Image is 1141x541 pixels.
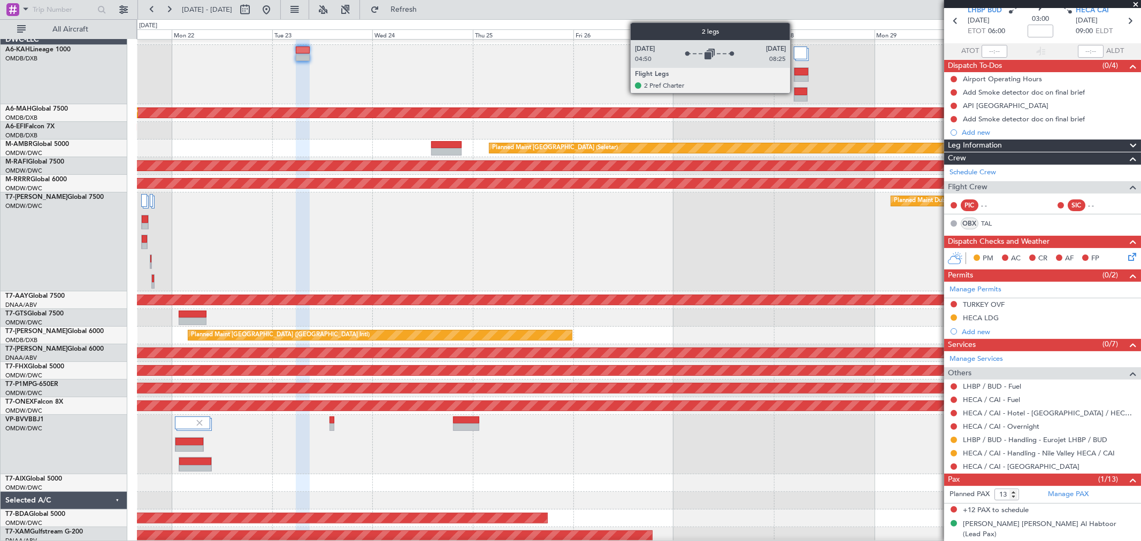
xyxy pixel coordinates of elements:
[139,21,157,30] div: [DATE]
[5,167,42,175] a: OMDW/DWC
[894,193,999,209] div: Planned Maint Dubai (Al Maktoum Intl)
[981,219,1005,228] a: TAL
[5,159,64,165] a: M-RAFIGlobal 7500
[963,519,1136,540] div: [PERSON_NAME] [PERSON_NAME] Al Habtoor (Lead Pax)
[573,29,674,39] div: Fri 26
[963,449,1115,458] a: HECA / CAI - Handling - Nile Valley HECA / CAI
[5,364,28,370] span: T7-FHX
[948,140,1002,152] span: Leg Information
[963,435,1107,444] a: LHBP / BUD - Handling - Eurojet LHBP / BUD
[5,194,104,200] a: T7-[PERSON_NAME]Global 7500
[5,176,67,183] a: M-RRRRGlobal 6000
[5,141,33,148] span: M-AMBR
[949,489,990,500] label: Planned PAX
[948,181,987,194] span: Flight Crew
[968,5,1002,16] span: LHBP BUD
[5,55,37,63] a: OMDB/DXB
[5,194,67,200] span: T7-[PERSON_NAME]
[365,1,430,18] button: Refresh
[982,45,1007,58] input: --:--
[1098,474,1118,485] span: (1/13)
[983,253,993,264] span: PM
[1088,200,1112,210] div: - -
[381,6,426,13] span: Refresh
[963,422,1039,431] a: HECA / CAI - Overnight
[5,319,42,327] a: OMDW/DWC
[5,416,28,423] span: VP-BVV
[962,128,1136,137] div: Add new
[28,26,113,33] span: All Aircraft
[5,293,28,299] span: T7-AAY
[5,106,68,112] a: A6-MAHGlobal 7500
[5,511,65,517] a: T7-BDAGlobal 5000
[961,218,978,229] div: OBX
[172,29,272,39] div: Mon 22
[963,505,1029,516] span: +12 PAX to schedule
[963,382,1021,391] a: LHBP / BUD - Fuel
[948,367,971,380] span: Others
[1068,199,1085,211] div: SIC
[1076,26,1093,37] span: 09:00
[372,29,473,39] div: Wed 24
[5,328,104,335] a: T7-[PERSON_NAME]Global 6000
[673,29,774,39] div: Sat 27
[5,354,37,362] a: DNAA/ABV
[473,29,573,39] div: Thu 25
[5,301,37,309] a: DNAA/ABV
[5,381,32,388] span: T7-P1MP
[5,328,67,335] span: T7-[PERSON_NAME]
[5,364,64,370] a: T7-FHXGlobal 5000
[33,2,94,18] input: Trip Number
[5,141,69,148] a: M-AMBRGlobal 5000
[988,26,1005,37] span: 06:00
[1032,14,1049,25] span: 03:00
[774,29,875,39] div: Sun 28
[5,381,58,388] a: T7-P1MPG-650ER
[963,462,1079,471] a: HECA / CAI - [GEOGRAPHIC_DATA]
[272,29,373,39] div: Tue 23
[963,88,1085,97] div: Add Smoke detector doc on final brief
[5,476,62,482] a: T7-AIXGlobal 5000
[12,21,116,38] button: All Aircraft
[949,354,1003,365] a: Manage Services
[5,47,71,53] a: A6-KAHLineage 1000
[5,293,65,299] a: T7-AAYGlobal 7500
[5,484,42,492] a: OMDW/DWC
[5,114,37,122] a: OMDB/DXB
[963,74,1042,83] div: Airport Operating Hours
[5,529,83,535] a: T7-XAMGulfstream G-200
[1065,253,1074,264] span: AF
[5,123,55,130] a: A6-EFIFalcon 7X
[492,140,618,156] div: Planned Maint [GEOGRAPHIC_DATA] (Seletar)
[963,313,999,322] div: HECA LDG
[1038,253,1047,264] span: CR
[1091,253,1099,264] span: FP
[1096,26,1113,37] span: ELDT
[5,123,25,130] span: A6-EFI
[961,199,978,211] div: PIC
[5,519,42,527] a: OMDW/DWC
[5,184,42,192] a: OMDW/DWC
[968,26,985,37] span: ETOT
[948,236,1050,248] span: Dispatch Checks and Weather
[963,101,1048,110] div: API [GEOGRAPHIC_DATA]
[5,424,42,432] a: OMDW/DWC
[5,159,28,165] span: M-RAFI
[5,476,26,482] span: T7-AIX
[875,29,975,39] div: Mon 29
[5,311,27,317] span: T7-GTS
[5,346,104,352] a: T7-[PERSON_NAME]Global 6000
[5,202,42,210] a: OMDW/DWC
[948,474,960,486] span: Pax
[963,114,1085,123] div: Add Smoke detector doc on final brief
[963,300,1005,309] div: TURKEY OVF
[981,200,1005,210] div: - -
[949,284,1001,295] a: Manage Permits
[1106,46,1124,57] span: ALDT
[5,399,63,405] a: T7-ONEXFalcon 8X
[963,395,1020,404] a: HECA / CAI - Fuel
[5,149,42,157] a: OMDW/DWC
[948,60,1002,72] span: Dispatch To-Dos
[5,346,67,352] span: T7-[PERSON_NAME]
[5,511,29,517] span: T7-BDA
